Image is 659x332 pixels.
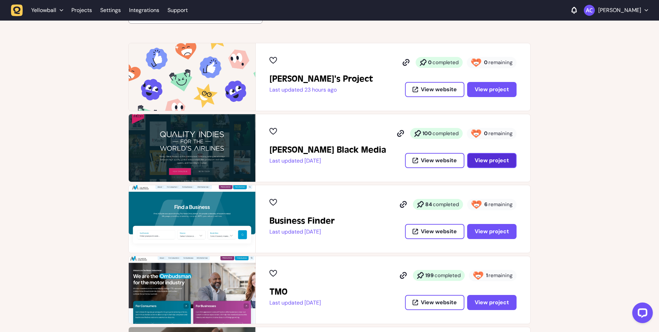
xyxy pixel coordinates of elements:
[433,201,459,208] span: completed
[405,82,464,97] button: View website
[488,272,512,279] span: remaining
[405,153,464,168] button: View website
[435,272,461,279] span: completed
[475,158,509,163] span: View project
[584,5,595,16] img: Ameet Chohan
[467,153,517,168] button: View project
[129,43,255,111] img: Harry's Project
[423,130,432,137] strong: 100
[269,299,321,306] p: Last updated [DATE]
[428,59,432,66] strong: 0
[269,144,386,155] h2: Penny Black Media
[100,4,121,16] a: Settings
[11,4,67,16] button: Yellowball
[269,228,335,235] p: Last updated [DATE]
[167,7,188,14] a: Support
[421,300,457,305] span: View website
[475,300,509,305] span: View project
[486,272,488,279] strong: 1
[269,215,335,226] h2: Business Finder
[475,229,509,234] span: View project
[269,157,386,164] p: Last updated [DATE]
[432,130,459,137] span: completed
[432,59,459,66] span: completed
[488,59,512,66] span: remaining
[425,272,434,279] strong: 199
[467,224,517,239] button: View project
[488,201,512,208] span: remaining
[467,295,517,310] button: View project
[405,224,464,239] button: View website
[475,87,509,92] span: View project
[31,7,56,14] span: Yellowball
[484,59,488,66] strong: 0
[129,4,159,16] a: Integrations
[598,7,641,14] p: [PERSON_NAME]
[129,185,255,253] img: Business Finder
[421,87,457,92] span: View website
[269,73,373,84] h2: Harry's Project
[421,158,457,163] span: View website
[71,4,92,16] a: Projects
[129,114,255,182] img: Penny Black Media
[421,229,457,234] span: View website
[129,256,255,324] img: TMO
[627,300,656,329] iframe: LiveChat chat widget
[269,86,373,93] p: Last updated 23 hours ago
[467,82,517,97] button: View project
[584,5,648,16] button: [PERSON_NAME]
[484,130,488,137] strong: 0
[425,201,432,208] strong: 84
[269,286,321,297] h2: TMO
[488,130,512,137] span: remaining
[405,295,464,310] button: View website
[484,201,488,208] strong: 6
